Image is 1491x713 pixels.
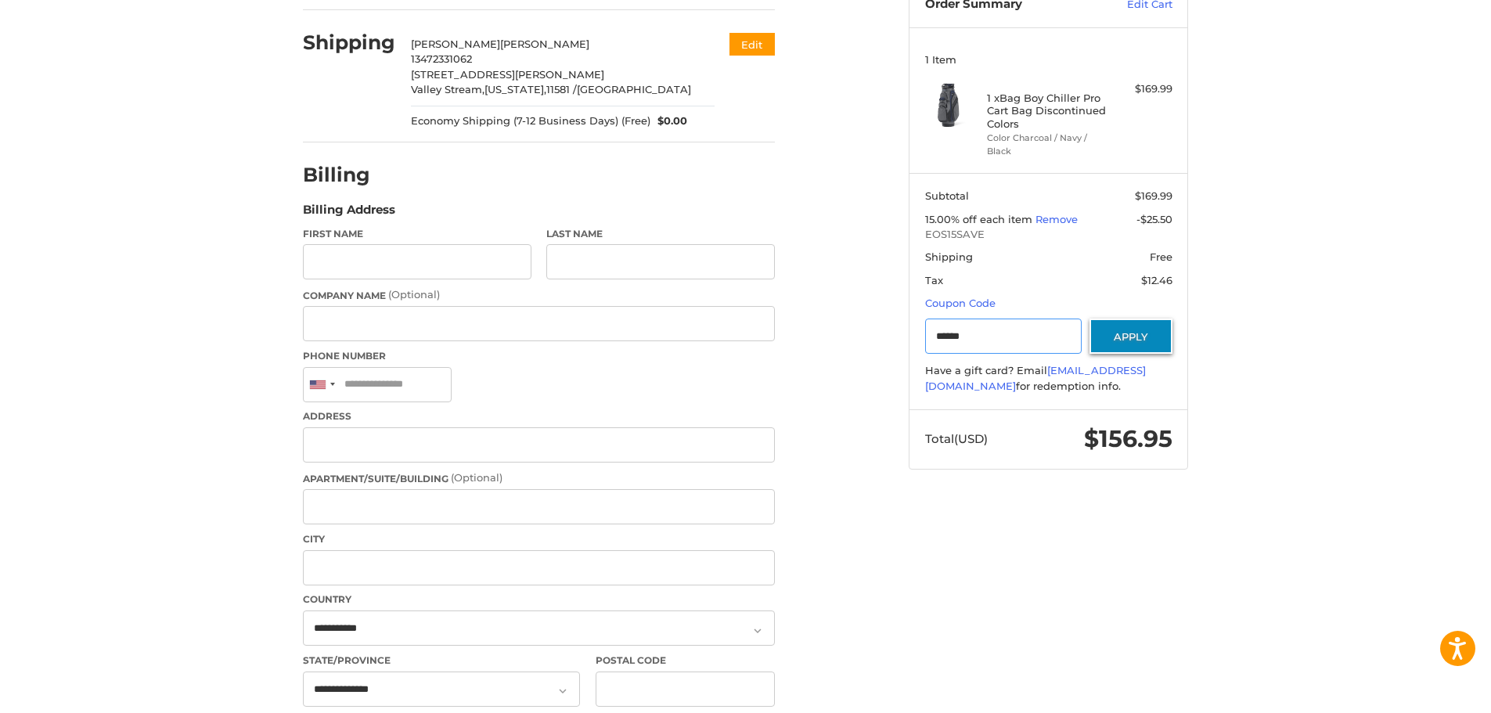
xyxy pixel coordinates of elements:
[1135,189,1172,202] span: $169.99
[1150,250,1172,263] span: Free
[1136,213,1172,225] span: -$25.50
[388,288,440,301] small: (Optional)
[303,592,775,607] label: Country
[925,319,1082,354] input: Gift Certificate or Coupon Code
[303,654,580,668] label: State/Province
[411,83,484,95] span: Valley Stream,
[925,213,1035,225] span: 15.00% off each item
[1141,274,1172,286] span: $12.46
[411,52,472,65] span: 13472331062
[925,364,1146,392] a: [EMAIL_ADDRESS][DOMAIN_NAME]
[577,83,691,95] span: [GEOGRAPHIC_DATA]
[1084,424,1172,453] span: $156.95
[1035,213,1078,225] a: Remove
[1089,319,1172,354] button: Apply
[925,363,1172,394] div: Have a gift card? Email for redemption info.
[303,287,775,303] label: Company Name
[925,189,969,202] span: Subtotal
[500,38,589,50] span: [PERSON_NAME]
[546,83,577,95] span: 11581 /
[484,83,546,95] span: [US_STATE],
[925,297,996,309] a: Coupon Code
[303,409,775,423] label: Address
[303,532,775,546] label: City
[411,113,650,129] span: Economy Shipping (7-12 Business Days) (Free)
[303,470,775,486] label: Apartment/Suite/Building
[925,53,1172,66] h3: 1 Item
[650,113,688,129] span: $0.00
[411,68,604,81] span: [STREET_ADDRESS][PERSON_NAME]
[925,250,973,263] span: Shipping
[987,131,1107,157] li: Color Charcoal / Navy / Black
[411,38,500,50] span: [PERSON_NAME]
[596,654,776,668] label: Postal Code
[303,227,531,241] label: First Name
[925,431,988,446] span: Total (USD)
[987,92,1107,130] h4: 1 x Bag Boy Chiller Pro Cart Bag Discontinued Colors
[303,201,395,226] legend: Billing Address
[925,227,1172,243] span: EOS15SAVE
[1111,81,1172,97] div: $169.99
[451,471,502,484] small: (Optional)
[303,163,394,187] h2: Billing
[729,33,775,56] button: Edit
[303,349,775,363] label: Phone Number
[303,31,395,55] h2: Shipping
[304,368,340,402] div: United States: +1
[546,227,775,241] label: Last Name
[925,274,943,286] span: Tax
